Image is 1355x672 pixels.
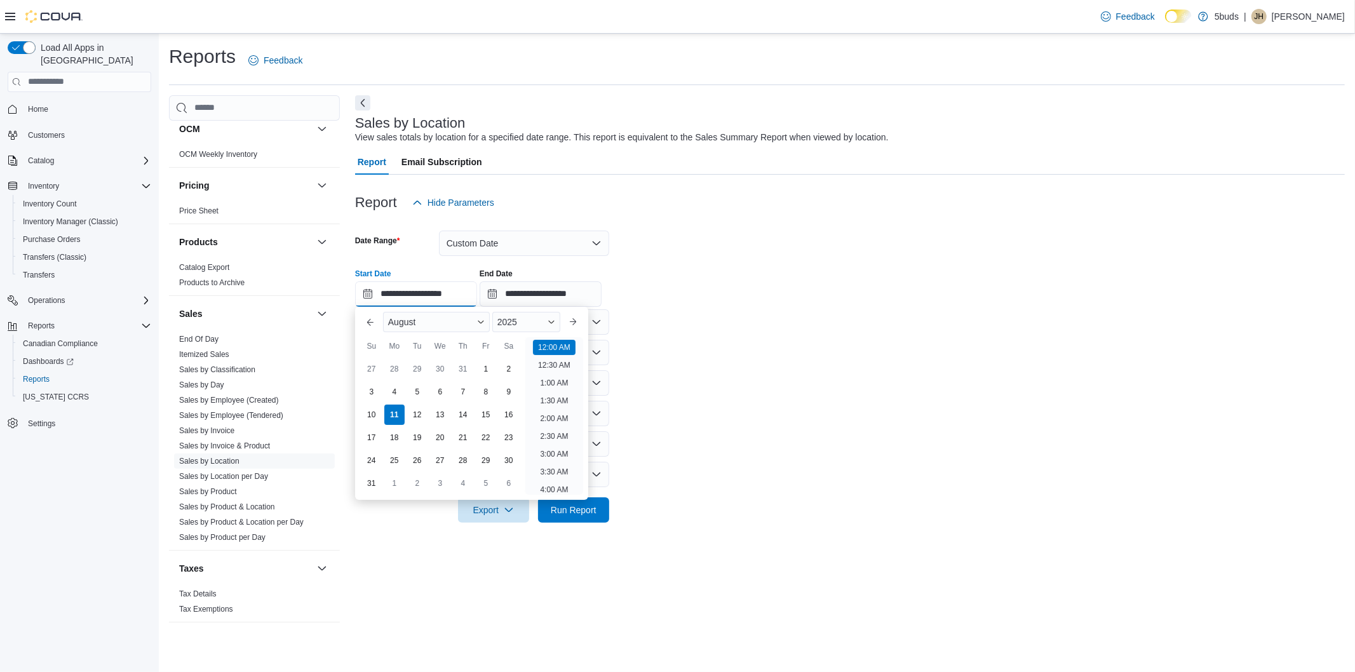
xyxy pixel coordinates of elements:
div: day-29 [407,359,428,379]
div: Sales [169,332,340,550]
div: day-25 [384,450,405,471]
button: Reports [3,317,156,335]
li: 1:00 AM [535,375,573,391]
button: Taxes [314,561,330,576]
button: Operations [3,292,156,309]
span: Tax Details [179,589,217,599]
span: Itemized Sales [179,349,229,360]
span: Inventory [23,178,151,194]
span: Tax Exemptions [179,604,233,614]
button: Reports [13,370,156,388]
span: [US_STATE] CCRS [23,392,89,402]
button: Transfers [13,266,156,284]
h3: Sales [179,307,203,320]
div: day-2 [407,473,428,494]
li: 3:30 AM [535,464,573,480]
input: Dark Mode [1165,10,1192,23]
a: Feedback [1096,4,1160,29]
div: day-5 [407,382,428,402]
li: 12:00 AM [533,340,576,355]
a: Itemized Sales [179,350,229,359]
a: Inventory Manager (Classic) [18,214,123,229]
div: Tu [407,336,428,356]
button: Transfers (Classic) [13,248,156,266]
div: day-5 [476,473,496,494]
div: day-21 [453,427,473,448]
button: Next month [563,312,583,332]
span: Sales by Location per Day [179,471,268,481]
div: Su [361,336,382,356]
h3: Report [355,195,397,210]
li: 2:30 AM [535,429,573,444]
a: Transfers (Classic) [18,250,91,265]
div: day-20 [430,427,450,448]
h3: Pricing [179,179,209,192]
div: day-3 [430,473,450,494]
button: Sales [314,306,330,321]
div: day-6 [430,382,450,402]
button: Open list of options [591,378,602,388]
button: OCM [179,123,312,135]
span: Washington CCRS [18,389,151,405]
button: Canadian Compliance [13,335,156,353]
div: View sales totals by location for a specified date range. This report is equivalent to the Sales ... [355,131,889,144]
span: Transfers [18,267,151,283]
div: day-10 [361,405,382,425]
span: Home [23,101,151,117]
h3: Products [179,236,218,248]
img: Cova [25,10,83,23]
div: day-13 [430,405,450,425]
span: Inventory Count [23,199,77,209]
div: day-4 [453,473,473,494]
h1: Reports [169,44,236,69]
button: Run Report [538,497,609,523]
span: Export [466,497,522,523]
div: day-8 [476,382,496,402]
span: Inventory Manager (Classic) [23,217,118,227]
button: Inventory Manager (Classic) [13,213,156,231]
div: Products [169,260,340,295]
span: Dark Mode [1165,23,1166,24]
span: Transfers (Classic) [23,252,86,262]
a: Catalog Export [179,263,229,272]
button: Pricing [314,178,330,193]
button: Settings [3,413,156,432]
span: Sales by Classification [179,365,255,375]
a: Canadian Compliance [18,336,103,351]
button: Previous Month [360,312,381,332]
button: Purchase Orders [13,231,156,248]
a: Sales by Product per Day [179,533,266,542]
a: Tax Exemptions [179,605,233,614]
div: OCM [169,147,340,167]
div: day-19 [407,427,428,448]
button: Operations [23,293,71,308]
a: Transfers [18,267,60,283]
span: Reports [18,372,151,387]
div: day-27 [361,359,382,379]
div: day-18 [384,427,405,448]
span: Sales by Invoice [179,426,234,436]
li: 3:00 AM [535,447,573,462]
span: Sales by Employee (Tendered) [179,410,283,420]
span: Price Sheet [179,206,219,216]
span: Products to Archive [179,278,245,288]
div: day-15 [476,405,496,425]
div: Pricing [169,203,340,224]
div: day-1 [384,473,405,494]
button: Home [3,100,156,118]
span: Settings [28,419,55,429]
div: Th [453,336,473,356]
button: Taxes [179,562,312,575]
button: Catalog [23,153,59,168]
span: August [388,317,416,327]
span: Sales by Product per Day [179,532,266,542]
div: day-6 [499,473,519,494]
span: Inventory [28,181,59,191]
button: Inventory [3,177,156,195]
a: Sales by Employee (Created) [179,396,279,405]
div: day-7 [453,382,473,402]
div: Taxes [169,586,340,622]
button: Inventory Count [13,195,156,213]
span: Operations [23,293,151,308]
span: Catalog [23,153,151,168]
